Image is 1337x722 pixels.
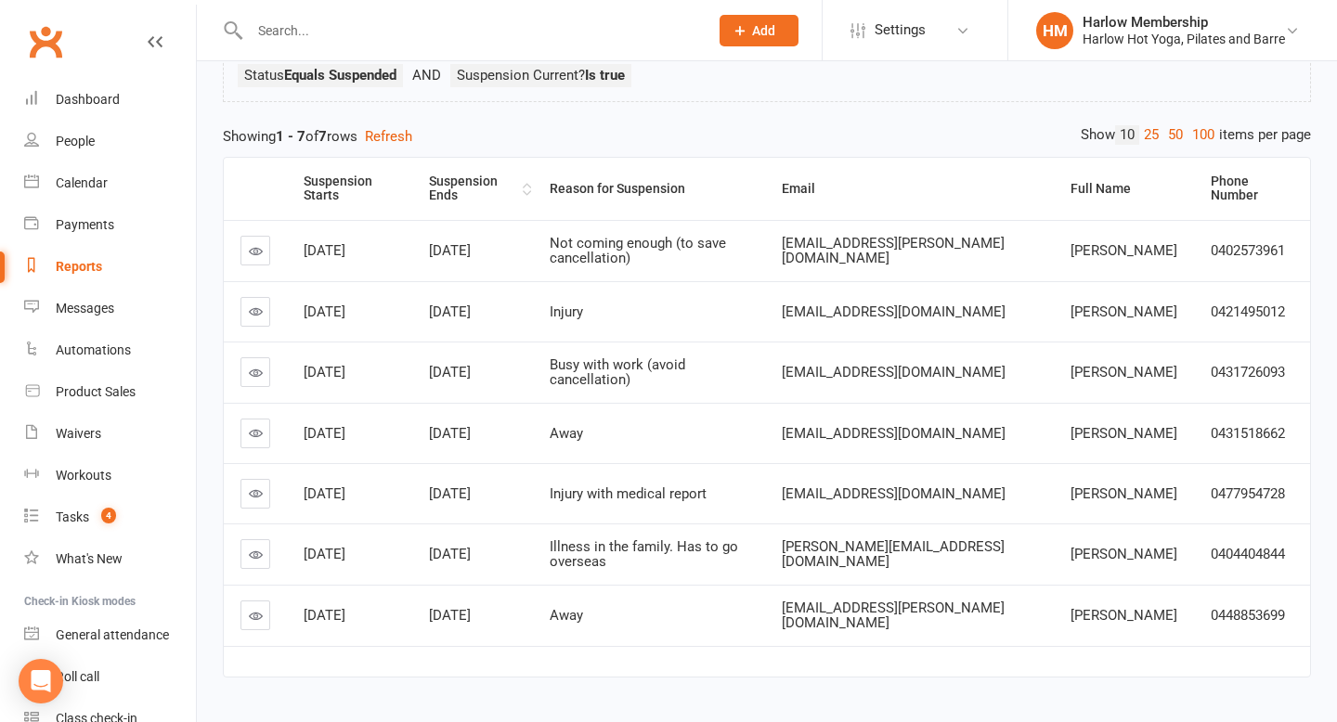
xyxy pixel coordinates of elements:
[550,485,707,502] span: Injury with medical report
[1211,364,1285,380] span: 0431726093
[304,425,345,442] span: [DATE]
[101,508,116,523] span: 4
[223,125,1311,148] div: Showing of rows
[782,303,1006,320] span: [EMAIL_ADDRESS][DOMAIN_NAME]
[782,425,1006,442] span: [EMAIL_ADDRESS][DOMAIN_NAME]
[1081,125,1311,145] div: Show items per page
[429,485,471,502] span: [DATE]
[550,182,750,196] div: Reason for Suspension
[56,342,131,357] div: Automations
[782,485,1006,502] span: [EMAIL_ADDRESS][DOMAIN_NAME]
[1139,125,1163,145] a: 25
[304,607,345,624] span: [DATE]
[56,468,111,483] div: Workouts
[720,15,798,46] button: Add
[550,356,685,389] span: Busy with work (avoid cancellation)
[1071,364,1177,380] span: [PERSON_NAME]
[782,235,1005,267] span: [EMAIL_ADDRESS][PERSON_NAME][DOMAIN_NAME]
[550,235,726,267] span: Not coming enough (to save cancellation)
[24,204,196,246] a: Payments
[244,67,396,84] span: Status
[284,67,396,84] strong: Equals Suspended
[56,384,136,399] div: Product Sales
[1211,485,1285,502] span: 0477954728
[429,303,471,320] span: [DATE]
[56,551,123,566] div: What's New
[1211,242,1285,259] span: 0402573961
[56,627,169,642] div: General attendance
[782,182,1040,196] div: Email
[56,509,89,524] div: Tasks
[56,259,102,274] div: Reports
[56,175,108,190] div: Calendar
[56,92,120,107] div: Dashboard
[24,121,196,162] a: People
[752,23,775,38] span: Add
[244,18,695,44] input: Search...
[1211,174,1295,203] div: Phone Number
[782,600,1005,632] span: [EMAIL_ADDRESS][PERSON_NAME][DOMAIN_NAME]
[875,9,926,51] span: Settings
[24,79,196,121] a: Dashboard
[304,485,345,502] span: [DATE]
[24,413,196,455] a: Waivers
[550,303,583,320] span: Injury
[550,607,583,624] span: Away
[56,426,101,441] div: Waivers
[1211,425,1285,442] span: 0431518662
[782,364,1006,380] span: [EMAIL_ADDRESS][DOMAIN_NAME]
[550,538,738,571] span: Illness in the family. Has to go overseas
[550,425,583,442] span: Away
[585,67,625,84] strong: Is true
[457,67,625,84] span: Suspension Current?
[1071,303,1177,320] span: [PERSON_NAME]
[304,174,397,203] div: Suspension Starts
[1188,125,1219,145] a: 100
[304,364,345,380] span: [DATE]
[24,371,196,413] a: Product Sales
[429,425,471,442] span: [DATE]
[365,125,412,148] button: Refresh
[1083,14,1285,31] div: Harlow Membership
[24,162,196,204] a: Calendar
[1115,125,1139,145] a: 10
[304,242,345,259] span: [DATE]
[1071,425,1177,442] span: [PERSON_NAME]
[1071,546,1177,562] span: [PERSON_NAME]
[22,19,69,65] a: Clubworx
[56,301,114,316] div: Messages
[56,134,95,148] div: People
[24,329,196,371] a: Automations
[1071,485,1177,502] span: [PERSON_NAME]
[24,656,196,698] a: Roll call
[429,607,471,624] span: [DATE]
[429,242,471,259] span: [DATE]
[1071,182,1179,196] div: Full Name
[24,538,196,580] a: What's New
[1163,125,1188,145] a: 50
[304,546,345,562] span: [DATE]
[24,455,196,496] a: Workouts
[19,659,63,703] div: Open Intercom Messenger
[782,538,1005,571] span: [PERSON_NAME][EMAIL_ADDRESS][DOMAIN_NAME]
[276,128,305,145] strong: 1 - 7
[24,246,196,288] a: Reports
[429,364,471,380] span: [DATE]
[1211,607,1285,624] span: 0448853699
[1211,303,1285,320] span: 0421495012
[56,669,99,684] div: Roll call
[56,217,114,232] div: Payments
[24,288,196,329] a: Messages
[1036,12,1073,49] div: HM
[429,174,518,203] div: Suspension Ends
[24,614,196,656] a: General attendance kiosk mode
[304,303,345,320] span: [DATE]
[24,496,196,538] a: Tasks 4
[1071,242,1177,259] span: [PERSON_NAME]
[318,128,327,145] strong: 7
[1071,607,1177,624] span: [PERSON_NAME]
[1083,31,1285,47] div: Harlow Hot Yoga, Pilates and Barre
[429,546,471,562] span: [DATE]
[1211,546,1285,562] span: 0404404844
